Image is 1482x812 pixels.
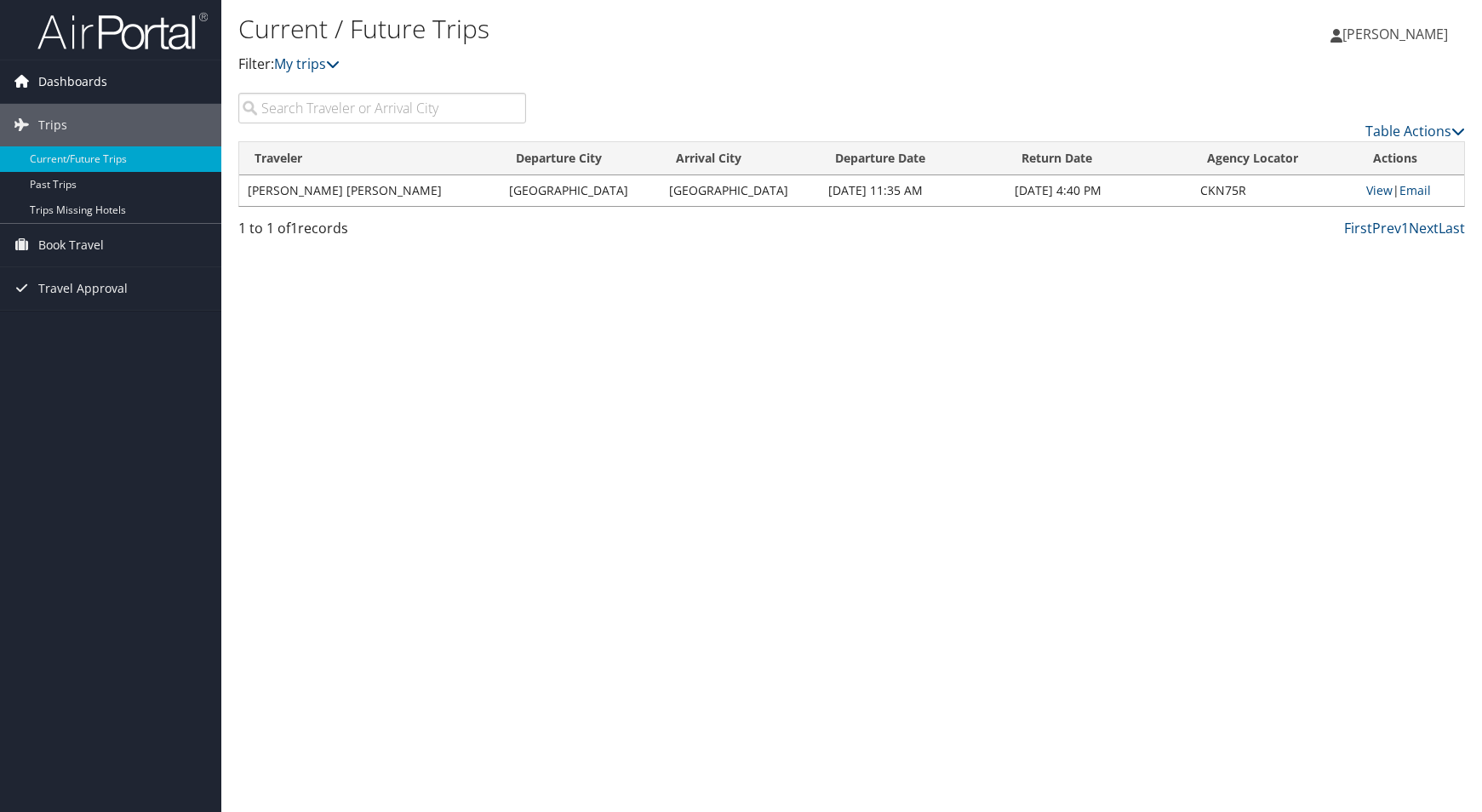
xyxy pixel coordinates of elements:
[38,60,107,103] span: Dashboards
[239,142,501,175] th: Traveler: activate to sort column ascending
[1365,122,1465,140] a: Table Actions
[1401,219,1409,237] a: 1
[238,218,526,247] div: 1 to 1 of records
[38,267,128,310] span: Travel Approval
[1192,175,1358,206] td: CKN75R
[1006,175,1192,206] td: [DATE] 4:40 PM
[1330,9,1465,60] a: [PERSON_NAME]
[1342,25,1448,43] span: [PERSON_NAME]
[661,175,820,206] td: [GEOGRAPHIC_DATA]
[501,175,660,206] td: [GEOGRAPHIC_DATA]
[1358,142,1464,175] th: Actions
[661,142,820,175] th: Arrival City: activate to sort column ascending
[38,104,67,146] span: Trips
[501,142,660,175] th: Departure City: activate to sort column ascending
[274,54,340,73] a: My trips
[820,175,1006,206] td: [DATE] 11:35 AM
[238,54,1056,76] p: Filter:
[820,142,1006,175] th: Departure Date: activate to sort column descending
[1358,175,1464,206] td: |
[38,224,104,266] span: Book Travel
[1006,142,1192,175] th: Return Date: activate to sort column ascending
[1372,219,1401,237] a: Prev
[1192,142,1358,175] th: Agency Locator: activate to sort column ascending
[1409,219,1439,237] a: Next
[238,11,1056,47] h1: Current / Future Trips
[290,219,298,237] span: 1
[1399,182,1431,198] a: Email
[37,11,208,51] img: airportal-logo.png
[238,93,526,123] input: Search Traveler or Arrival City
[239,175,501,206] td: [PERSON_NAME] [PERSON_NAME]
[1344,219,1372,237] a: First
[1366,182,1393,198] a: View
[1439,219,1465,237] a: Last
